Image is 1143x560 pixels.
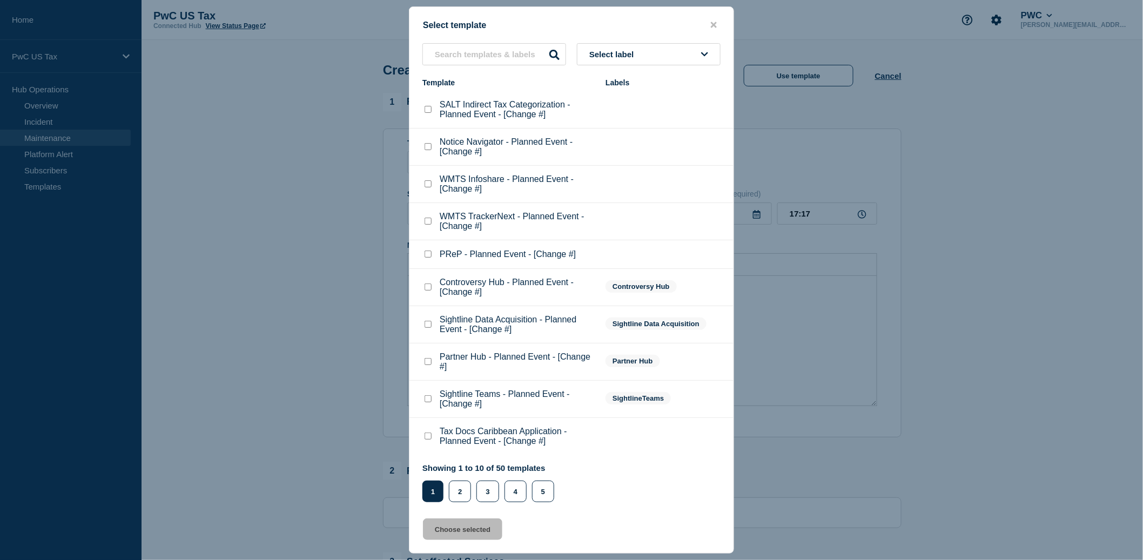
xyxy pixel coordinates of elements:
[606,280,676,293] span: Controversy Hub
[606,392,671,404] span: SightlineTeams
[440,174,595,194] p: WMTS Infoshare - Planned Event - [Change #]
[440,427,595,446] p: Tax Docs Caribbean Application - Planned Event - [Change #]
[423,518,502,540] button: Choose selected
[440,389,595,409] p: Sightline Teams - Planned Event - [Change #]
[708,20,720,30] button: close button
[422,481,443,502] button: 1
[440,249,576,259] p: PReP - Planned Event - [Change #]
[505,481,527,502] button: 4
[422,463,560,473] p: Showing 1 to 10 of 50 templates
[606,318,707,330] span: Sightline Data Acquisition
[440,315,595,334] p: Sightline Data Acquisition - Planned Event - [Change #]
[425,106,432,113] input: SALT Indirect Tax Categorization - Planned Event - [Change #] checkbox
[422,43,566,65] input: Search templates & labels
[425,321,432,328] input: Sightline Data Acquisition - Planned Event - [Change #] checkbox
[476,481,499,502] button: 3
[425,433,432,440] input: Tax Docs Caribbean Application - Planned Event - [Change #] checkbox
[425,218,432,225] input: WMTS TrackerNext - Planned Event - [Change #] checkbox
[440,278,595,297] p: Controversy Hub - Planned Event - [Change #]
[440,137,595,157] p: Notice Navigator - Planned Event - [Change #]
[532,481,554,502] button: 5
[606,78,721,87] div: Labels
[589,50,638,59] span: Select label
[425,358,432,365] input: Partner Hub - Planned Event - [Change #] checkbox
[440,352,595,372] p: Partner Hub - Planned Event - [Change #]
[425,143,432,150] input: Notice Navigator - Planned Event - [Change #] checkbox
[449,481,471,502] button: 2
[440,100,595,119] p: SALT Indirect Tax Categorization - Planned Event - [Change #]
[577,43,721,65] button: Select label
[425,251,432,258] input: PReP - Planned Event - [Change #] checkbox
[425,284,432,291] input: Controversy Hub - Planned Event - [Change #] checkbox
[425,180,432,187] input: WMTS Infoshare - Planned Event - [Change #] checkbox
[409,20,734,30] div: Select template
[606,355,660,367] span: Partner Hub
[440,212,595,231] p: WMTS TrackerNext - Planned Event - [Change #]
[422,78,595,87] div: Template
[425,395,432,402] input: Sightline Teams - Planned Event - [Change #] checkbox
